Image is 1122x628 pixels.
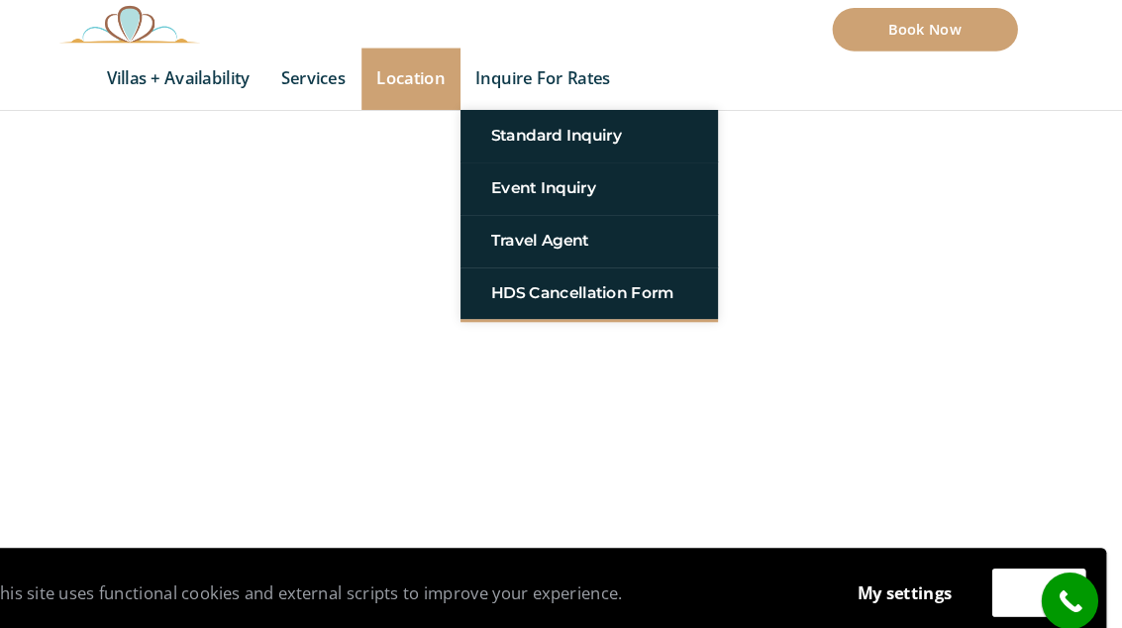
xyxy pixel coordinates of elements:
button: My settings [849,548,977,593]
img: Awesome Logo [101,5,236,42]
a: Location [391,47,486,106]
a: Villas + Availability [132,47,299,106]
a: Inquire for Rates [486,47,646,106]
a: HDS Cancellation Form [516,264,704,300]
i: call [1050,556,1094,600]
a: Book Now [844,8,1022,50]
p: This site uses functional cookies and external scripts to improve your experience. [35,556,829,585]
a: Services [299,47,391,106]
a: Event Inquiry [516,163,704,199]
a: Standard Inquiry [516,113,704,149]
a: Travel Agent [516,214,704,250]
button: Accept [997,547,1087,593]
a: call [1045,551,1099,605]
